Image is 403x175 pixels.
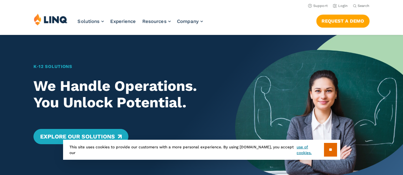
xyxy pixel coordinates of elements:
[142,18,167,24] span: Resources
[33,129,128,144] a: Explore Our Solutions
[353,3,370,8] button: Open Search Bar
[110,18,136,24] a: Experience
[33,63,219,70] h1: K‑12 Solutions
[316,13,370,27] nav: Button Navigation
[78,13,203,34] nav: Primary Navigation
[78,18,104,24] a: Solutions
[316,15,370,27] a: Request a Demo
[177,18,199,24] span: Company
[308,4,328,8] a: Support
[297,144,324,156] a: use of cookies.
[34,13,68,25] img: LINQ | K‑12 Software
[142,18,171,24] a: Resources
[333,4,348,8] a: Login
[177,18,203,24] a: Company
[358,4,370,8] span: Search
[33,78,219,111] h2: We Handle Operations. You Unlock Potential.
[78,18,100,24] span: Solutions
[63,140,340,160] div: This site uses cookies to provide our customers with a more personal experience. By using [DOMAIN...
